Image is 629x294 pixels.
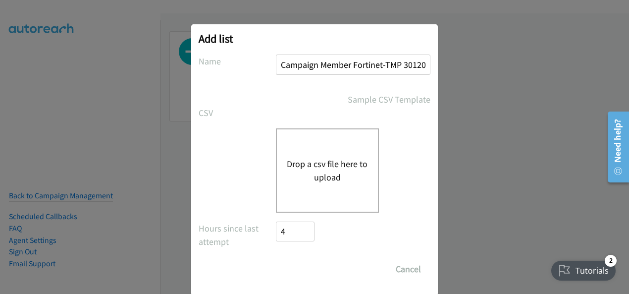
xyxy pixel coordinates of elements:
[199,32,430,46] h2: Add list
[199,55,276,68] label: Name
[386,259,430,279] button: Cancel
[348,93,430,106] a: Sample CSV Template
[601,108,629,186] iframe: Resource Center
[199,106,276,119] label: CSV
[287,157,368,184] button: Drop a csv file here to upload
[199,222,276,248] label: Hours since last attempt
[545,251,622,287] iframe: Checklist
